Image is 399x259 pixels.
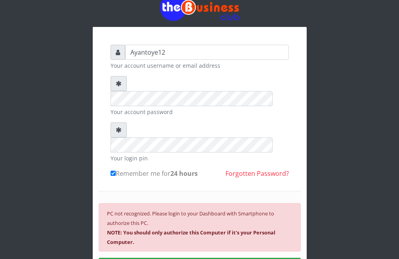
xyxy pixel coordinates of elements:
input: Username or email address [125,45,289,60]
label: Remember me for [111,169,198,178]
small: Your account password [111,108,289,116]
input: Remember me for24 hours [111,171,116,176]
small: Your login pin [111,154,289,162]
a: Forgotten Password? [225,169,289,178]
b: NOTE: You should only authorize this Computer if it's your Personal Computer. [107,229,275,246]
small: PC not recognized. Please login to your Dashboard with Smartphone to authorize this PC. [107,210,275,246]
small: Your account username or email address [111,61,289,70]
b: 24 hours [170,169,198,178]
